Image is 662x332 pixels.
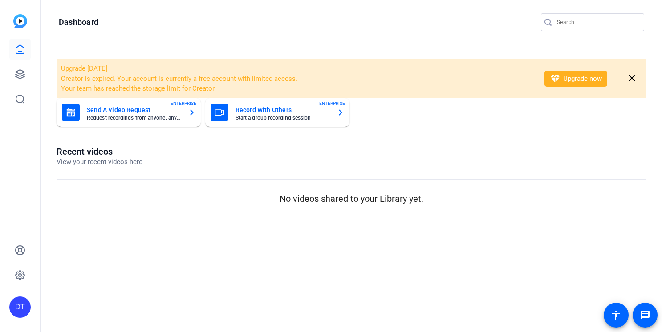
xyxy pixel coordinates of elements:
[544,71,607,87] button: Upgrade now
[626,73,638,84] mat-icon: close
[557,17,637,28] input: Search
[57,146,142,157] h1: Recent videos
[13,14,27,28] img: blue-gradient.svg
[9,296,31,318] div: DT
[59,17,98,28] h1: Dashboard
[640,310,650,320] mat-icon: message
[61,84,533,94] li: Your team has reached the storage limit for Creator.
[87,115,181,120] mat-card-subtitle: Request recordings from anyone, anywhere
[57,192,646,205] p: No videos shared to your Library yet.
[171,100,196,107] span: ENTERPRISE
[61,64,107,72] span: Upgrade [DATE]
[550,73,560,84] mat-icon: diamond
[87,104,181,115] mat-card-title: Send A Video Request
[319,100,345,107] span: ENTERPRISE
[611,310,621,320] mat-icon: accessibility
[236,104,330,115] mat-card-title: Record With Others
[205,98,349,127] button: Record With OthersStart a group recording sessionENTERPRISE
[57,157,142,167] p: View your recent videos here
[61,74,533,84] li: Creator is expired. Your account is currently a free account with limited access.
[57,98,201,127] button: Send A Video RequestRequest recordings from anyone, anywhereENTERPRISE
[236,115,330,120] mat-card-subtitle: Start a group recording session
